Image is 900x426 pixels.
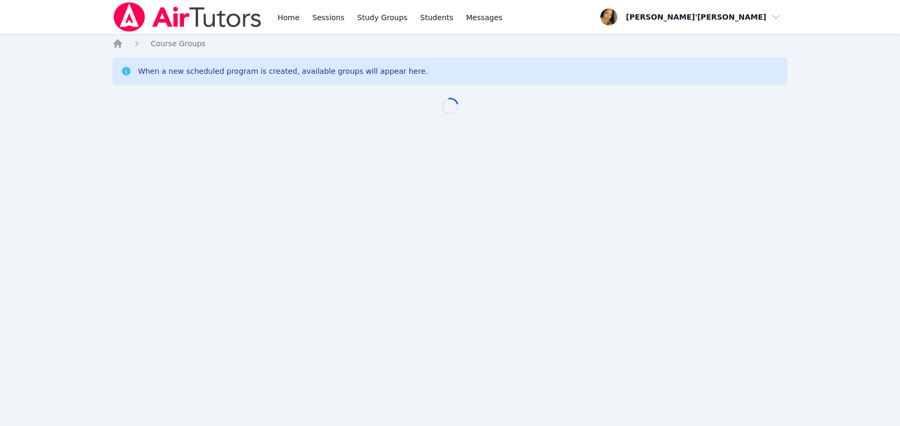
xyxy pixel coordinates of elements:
[112,2,263,32] img: Air Tutors
[466,12,503,23] span: Messages
[138,66,428,76] div: When a new scheduled program is created, available groups will appear here.
[151,39,205,48] span: Course Groups
[112,38,788,49] nav: Breadcrumb
[151,38,205,49] a: Course Groups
